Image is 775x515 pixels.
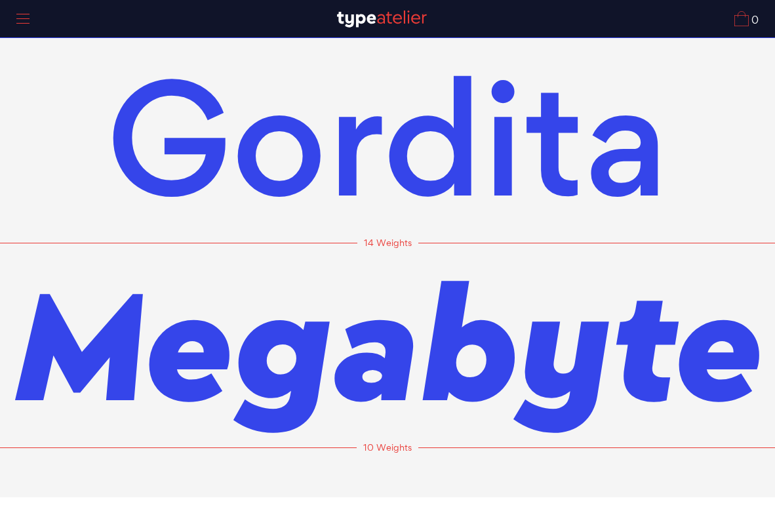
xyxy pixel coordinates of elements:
[734,11,759,26] a: 0
[749,15,759,26] span: 0
[14,241,761,449] span: Megabyte
[734,11,749,26] img: Cart_Icon.svg
[106,30,669,251] span: Gordita
[337,10,427,28] img: TA_Logo.svg
[106,55,669,226] a: Gordita
[14,260,761,430] a: Megabyte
